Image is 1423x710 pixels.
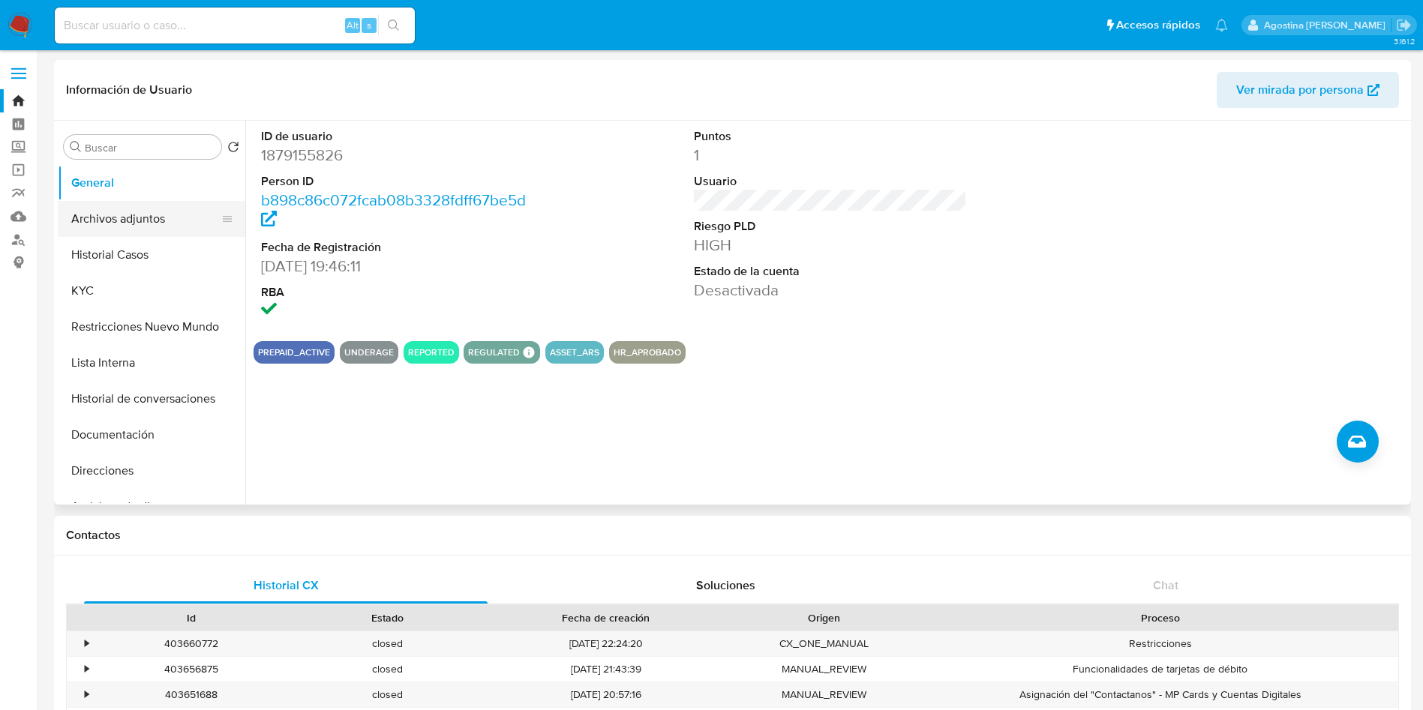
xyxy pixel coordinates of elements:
[58,165,245,201] button: General
[1396,17,1412,33] a: Salir
[1217,72,1399,108] button: Ver mirada por persona
[923,631,1398,656] div: Restricciones
[58,489,245,525] button: Anticipos de dinero
[261,239,535,256] dt: Fecha de Registración
[694,128,968,145] dt: Puntos
[261,128,535,145] dt: ID de usuario
[66,528,1399,543] h1: Contactos
[726,631,923,656] div: CX_ONE_MANUAL
[923,657,1398,682] div: Funcionalidades de tarjetas de débito
[85,637,89,651] div: •
[261,256,535,277] dd: [DATE] 19:46:11
[58,381,245,417] button: Historial de conversaciones
[261,145,535,166] dd: 1879155826
[933,610,1388,625] div: Proceso
[1153,577,1178,594] span: Chat
[58,237,245,273] button: Historial Casos
[93,657,290,682] div: 403656875
[290,682,486,707] div: closed
[694,280,968,301] dd: Desactivada
[58,309,245,345] button: Restricciones Nuevo Mundo
[58,453,245,489] button: Direcciones
[378,15,409,36] button: search-icon
[367,18,371,32] span: s
[290,631,486,656] div: closed
[290,657,486,682] div: closed
[58,273,245,309] button: KYC
[104,610,279,625] div: Id
[55,16,415,35] input: Buscar usuario o caso...
[85,688,89,702] div: •
[58,417,245,453] button: Documentación
[1116,17,1200,33] span: Accesos rápidos
[261,173,535,190] dt: Person ID
[694,173,968,190] dt: Usuario
[726,682,923,707] div: MANUAL_REVIEW
[694,145,968,166] dd: 1
[497,610,716,625] div: Fecha de creación
[261,284,535,301] dt: RBA
[486,657,726,682] div: [DATE] 21:43:39
[85,662,89,676] div: •
[486,631,726,656] div: [DATE] 22:24:20
[737,610,912,625] div: Origen
[261,189,526,232] a: b898c86c072fcab08b3328fdff67be5d
[93,682,290,707] div: 403651688
[58,201,233,237] button: Archivos adjuntos
[227,141,239,157] button: Volver al orden por defecto
[726,657,923,682] div: MANUAL_REVIEW
[696,577,755,594] span: Soluciones
[694,218,968,235] dt: Riesgo PLD
[1236,72,1364,108] span: Ver mirada por persona
[254,577,319,594] span: Historial CX
[486,682,726,707] div: [DATE] 20:57:16
[70,141,82,153] button: Buscar
[66,82,192,97] h1: Información de Usuario
[58,345,245,381] button: Lista Interna
[694,235,968,256] dd: HIGH
[300,610,476,625] div: Estado
[694,263,968,280] dt: Estado de la cuenta
[1215,19,1228,31] a: Notificaciones
[1264,18,1391,32] p: agostina.faruolo@mercadolibre.com
[85,141,215,154] input: Buscar
[347,18,359,32] span: Alt
[923,682,1398,707] div: Asignación del "Contactanos" - MP Cards y Cuentas Digitales
[93,631,290,656] div: 403660772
